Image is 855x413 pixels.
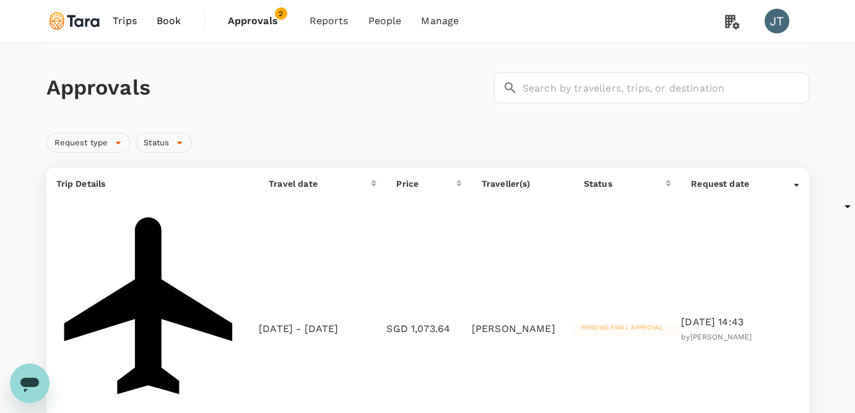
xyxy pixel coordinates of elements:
[228,14,290,28] span: Approvals
[681,315,809,330] p: [DATE] 14:43
[56,177,250,190] p: Trip Details
[269,177,371,190] div: Travel date
[574,324,671,331] span: Pending final approval
[46,7,103,35] img: Tara Climate Ltd
[113,14,137,28] span: Trips
[523,72,809,103] input: Search by travellers, trips, or destination
[386,322,471,336] p: SGD 1,073.64
[765,9,789,33] div: JT
[396,177,456,190] div: Price
[259,322,338,336] p: [DATE] - [DATE]
[690,333,752,341] span: [PERSON_NAME]
[275,7,287,20] span: 2
[136,137,176,149] span: Status
[691,177,793,190] div: Request date
[482,177,564,190] p: Traveller(s)
[157,14,181,28] span: Book
[46,133,131,153] div: Request type
[584,177,666,190] div: Status
[681,333,752,341] span: by
[472,322,574,336] p: [PERSON_NAME]
[421,14,459,28] span: Manage
[136,133,192,153] div: Status
[10,364,50,403] iframe: Button to launch messaging window
[368,14,402,28] span: People
[310,14,349,28] span: Reports
[46,75,489,101] h1: Approvals
[47,137,116,149] span: Request type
